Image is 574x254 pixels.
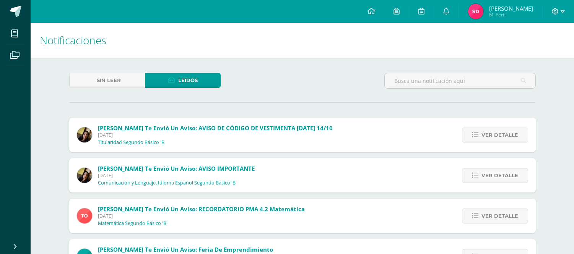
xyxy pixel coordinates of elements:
img: 7d59b56c52217230a910c984fa9e4d28.png [468,4,483,19]
span: Ver detalle [481,128,518,142]
input: Busca una notificación aquí [385,73,535,88]
span: Ver detalle [481,209,518,223]
span: [PERSON_NAME] [489,5,533,12]
img: fb79f5a91a3aae58e4c0de196cfe63c7.png [77,127,92,142]
p: Matemática Segundo Básico 'B' [98,220,167,226]
span: Mi Perfil [489,11,533,18]
span: Ver detalle [481,168,518,183]
span: [PERSON_NAME] te envió un aviso: Feria de Emprendimiento [98,246,273,253]
span: [DATE] [98,172,255,179]
p: Titularidad Segundo Básico 'B' [98,139,166,146]
span: [DATE] [98,213,305,219]
span: Sin leer [97,73,121,87]
a: Leídos [145,73,221,88]
span: [PERSON_NAME] te envió un aviso: AVISO IMPORTANTE [98,165,255,172]
a: Sin leer [69,73,145,88]
span: [PERSON_NAME] te envió un aviso: AVISO DE CÓDIGO DE VESTIMENTA [DATE] 14/10 [98,124,333,132]
span: Notificaciones [40,33,106,47]
img: fb79f5a91a3aae58e4c0de196cfe63c7.png [77,168,92,183]
span: [PERSON_NAME] te envió un aviso: RECORDATORIO PMA 4.2 matemática [98,205,305,213]
span: [DATE] [98,132,333,138]
img: 756ce12fb1b4cf9faf9189d656ca7749.png [77,208,92,223]
span: Leídos [178,73,198,87]
p: Comunicación y Lenguaje, Idioma Español Segundo Básico 'B' [98,180,237,186]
